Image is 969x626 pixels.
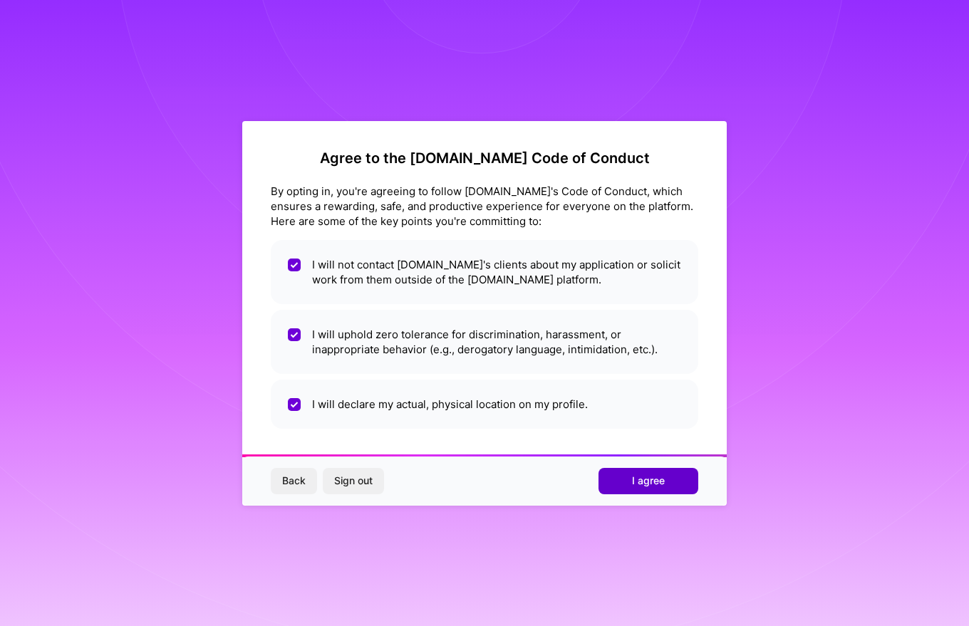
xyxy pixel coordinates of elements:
li: I will uphold zero tolerance for discrimination, harassment, or inappropriate behavior (e.g., der... [271,310,698,374]
li: I will not contact [DOMAIN_NAME]'s clients about my application or solicit work from them outside... [271,240,698,304]
button: Back [271,468,317,494]
div: By opting in, you're agreeing to follow [DOMAIN_NAME]'s Code of Conduct, which ensures a rewardin... [271,184,698,229]
h2: Agree to the [DOMAIN_NAME] Code of Conduct [271,150,698,167]
span: I agree [632,474,665,488]
button: Sign out [323,468,384,494]
button: I agree [598,468,698,494]
span: Back [282,474,306,488]
li: I will declare my actual, physical location on my profile. [271,380,698,429]
span: Sign out [334,474,373,488]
